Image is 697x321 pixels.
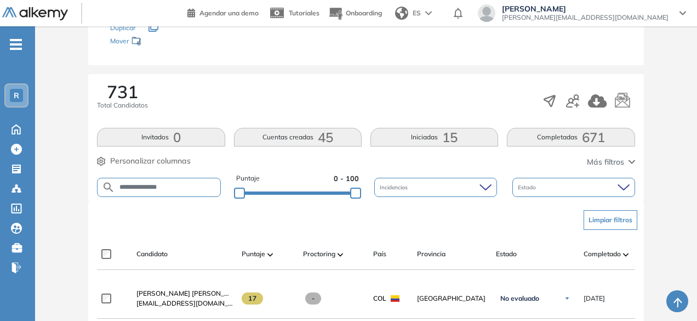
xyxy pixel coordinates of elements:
[338,253,343,256] img: [missing "en.ARROW_ALT" translation]
[110,24,135,32] span: Duplicar
[136,299,233,308] span: [EMAIL_ADDRESS][DOMAIN_NAME]
[587,156,624,168] span: Más filtros
[136,249,168,259] span: Candidato
[587,156,635,168] button: Más filtros
[380,183,410,192] span: Incidencias
[370,128,498,147] button: Iniciadas15
[10,43,22,46] i: -
[502,13,669,22] span: [PERSON_NAME][EMAIL_ADDRESS][DOMAIN_NAME]
[373,249,386,259] span: País
[303,249,335,259] span: Proctoring
[136,289,245,297] span: [PERSON_NAME] [PERSON_NAME]
[584,249,621,259] span: Completado
[518,183,538,192] span: Estado
[110,32,220,52] div: Mover
[14,91,19,100] span: R
[334,173,359,184] span: 0 - 100
[234,128,362,147] button: Cuentas creadas45
[267,253,273,256] img: [missing "en.ARROW_ALT" translation]
[305,292,321,305] span: -
[417,294,487,303] span: [GEOGRAPHIC_DATA]
[289,9,319,17] span: Tutoriales
[413,8,421,18] span: ES
[623,253,629,256] img: [missing "en.ARROW_ALT" translation]
[242,292,263,305] span: 17
[395,7,408,20] img: world
[242,249,265,259] span: Puntaje
[97,128,225,147] button: Invitados0
[374,178,497,197] div: Incidencias
[417,249,445,259] span: Provincia
[500,294,539,303] span: No evaluado
[2,7,68,21] img: Logo
[502,4,669,13] span: [PERSON_NAME]
[564,295,570,302] img: Ícono de flecha
[236,173,260,184] span: Puntaje
[584,210,637,230] button: Limpiar filtros
[199,9,259,17] span: Agendar una demo
[346,9,382,17] span: Onboarding
[507,128,635,147] button: Completadas671
[107,83,138,100] span: 731
[512,178,635,197] div: Estado
[187,5,259,19] a: Agendar una demo
[391,295,399,302] img: COL
[97,155,191,167] button: Personalizar columnas
[584,294,605,303] span: [DATE]
[373,294,386,303] span: COL
[110,155,191,167] span: Personalizar columnas
[97,100,148,110] span: Total Candidatos
[102,181,115,194] img: SEARCH_ALT
[136,289,233,299] a: [PERSON_NAME] [PERSON_NAME]
[425,11,432,15] img: arrow
[328,2,382,25] button: Onboarding
[496,249,517,259] span: Estado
